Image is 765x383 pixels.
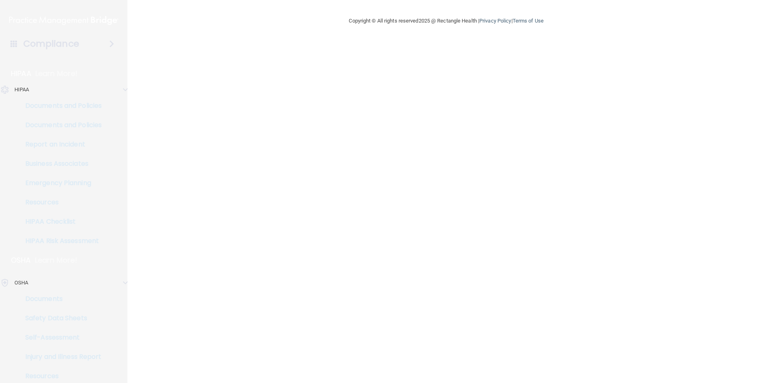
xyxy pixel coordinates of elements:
[5,295,115,303] p: Documents
[23,38,79,49] h4: Compliance
[5,179,115,187] p: Emergency Planning
[5,218,115,226] p: HIPAA Checklist
[5,160,115,168] p: Business Associates
[14,278,28,288] p: OSHA
[513,18,544,24] a: Terms of Use
[5,334,115,342] p: Self-Assessment
[5,372,115,380] p: Resources
[9,12,119,29] img: PMB logo
[11,255,31,265] p: OSHA
[300,8,593,34] div: Copyright © All rights reserved 2025 @ Rectangle Health | |
[5,314,115,322] p: Safety Data Sheets
[5,353,115,361] p: Injury and Illness Report
[5,198,115,206] p: Resources
[11,69,31,78] p: HIPAA
[14,85,29,95] p: HIPAA
[5,102,115,110] p: Documents and Policies
[35,255,78,265] p: Learn More!
[479,18,511,24] a: Privacy Policy
[35,69,78,78] p: Learn More!
[5,237,115,245] p: HIPAA Risk Assessment
[5,140,115,148] p: Report an Incident
[5,121,115,129] p: Documents and Policies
